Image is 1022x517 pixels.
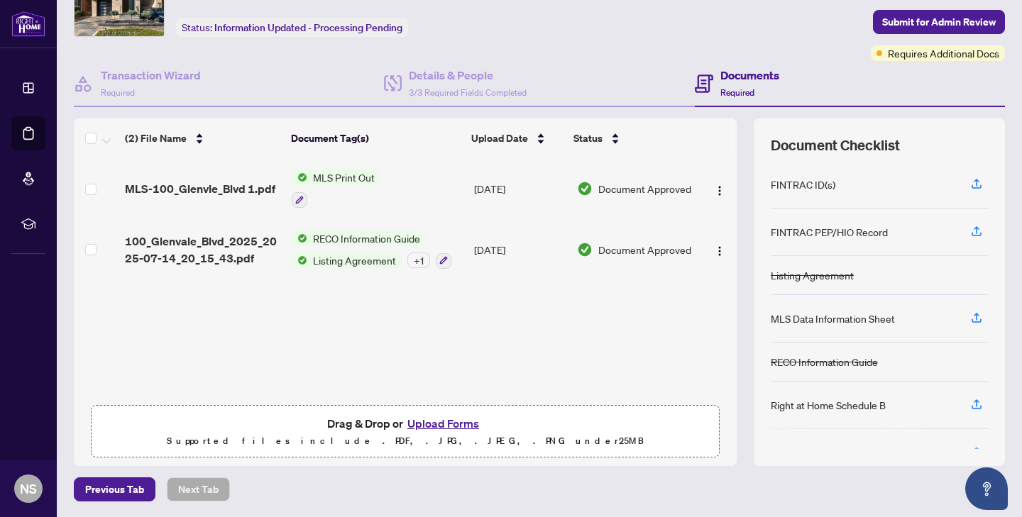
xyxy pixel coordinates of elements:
td: [DATE] [468,219,571,280]
button: Upload Forms [403,414,483,433]
span: NS [20,479,37,499]
button: Submit for Admin Review [873,10,1005,34]
h4: Documents [720,67,779,84]
button: Logo [708,177,731,200]
button: Previous Tab [74,477,155,501]
span: RECO Information Guide [307,230,426,246]
img: Status Icon [292,252,307,268]
img: Logo [714,245,725,257]
h4: Transaction Wizard [101,67,201,84]
div: Right at Home Schedule B [771,397,886,413]
span: Upload Date [471,130,528,146]
th: (2) File Name [119,118,285,158]
th: Status [568,118,696,158]
span: Document Checklist [771,135,900,155]
h4: Details & People [409,67,527,84]
span: Document Approved [598,181,691,196]
span: Drag & Drop orUpload FormsSupported files include .PDF, .JPG, .JPEG, .PNG under25MB [92,406,719,458]
img: Status Icon [292,230,307,246]
td: [DATE] [468,158,571,219]
div: MLS Data Information Sheet [771,311,895,326]
span: Listing Agreement [307,252,402,268]
button: Status IconRECO Information GuideStatus IconListing Agreement+1 [292,230,451,269]
th: Document Tag(s) [285,118,466,158]
img: Document Status [577,242,593,257]
span: 100_Glenvale_Blvd_2025_2025-07-14_20_15_43.pdf [125,233,280,267]
img: logo [11,11,45,37]
p: Supported files include .PDF, .JPG, .JPEG, .PNG under 25 MB [100,433,710,450]
button: Next Tab [167,477,230,501]
div: Status: [176,18,408,37]
div: + 1 [407,252,430,268]
span: Document Approved [598,242,691,257]
button: Logo [708,238,731,261]
div: Listing Agreement [771,267,854,283]
button: Open asap [965,467,1008,510]
span: Status [573,130,603,146]
span: Information Updated - Processing Pending [214,21,402,34]
span: Required [720,87,754,98]
img: Document Status [577,181,593,196]
span: Requires Additional Docs [888,45,999,61]
div: FINTRAC PEP/HIO Record [771,224,888,240]
span: Submit for Admin Review [882,11,996,33]
div: RECO Information Guide [771,354,878,369]
span: 3/3 Required Fields Completed [409,87,527,98]
img: Status Icon [292,169,307,185]
div: FINTRAC ID(s) [771,177,835,192]
button: Status IconMLS Print Out [292,169,380,208]
span: Drag & Drop or [327,414,483,433]
span: Required [101,87,135,98]
span: MLS Print Out [307,169,380,185]
span: Previous Tab [85,478,144,501]
span: MLS-100_Glenvle_Blvd 1.pdf [125,180,275,197]
span: (2) File Name [125,130,187,146]
th: Upload Date [466,118,568,158]
img: Logo [714,185,725,196]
